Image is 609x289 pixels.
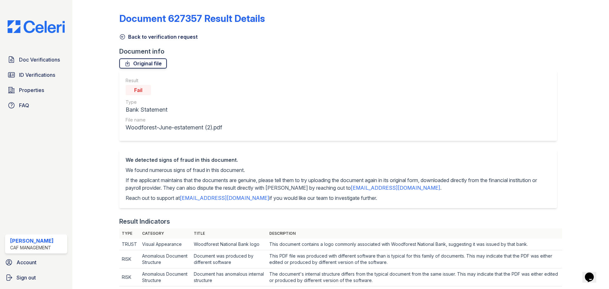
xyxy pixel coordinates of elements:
td: This document contains a logo commonly associated with Woodforest National Bank, suggesting it wa... [267,239,562,250]
div: Woodforest-June-estatement (2).pdf [126,123,222,132]
div: Result Indicators [119,217,170,226]
div: File name [126,117,222,123]
th: Category [140,228,191,239]
td: TRUST [119,239,140,250]
p: We found numerous signs of fraud in this document. [126,166,551,174]
a: FAQ [5,99,67,112]
th: Type [119,228,140,239]
span: . [440,185,442,191]
div: Document info [119,47,562,56]
td: Document was produced by different software [191,250,267,268]
span: Doc Verifications [19,56,60,63]
p: Reach out to support at if you would like our team to investigate further. [126,194,551,202]
a: Properties [5,84,67,96]
div: [PERSON_NAME] [10,237,54,245]
div: CAF Management [10,245,54,251]
td: The document's internal structure differs from the typical document from the same issuer. This ma... [267,268,562,286]
a: Doc Verifications [5,53,67,66]
a: Document 627357 Result Details [119,13,265,24]
td: Document has anomalous internal structure [191,268,267,286]
div: We detected signs of fraud in this document. [126,156,551,164]
a: Account [3,256,70,269]
th: Title [191,228,267,239]
img: CE_Logo_Blue-a8612792a0a2168367f1c8372b55b34899dd931a85d93a1a3d3e32e68fde9ad4.png [3,20,70,33]
a: ID Verifications [5,69,67,81]
a: [EMAIL_ADDRESS][DOMAIN_NAME] [180,195,269,201]
td: Woodforest National Bank logo [191,239,267,250]
span: Account [16,259,36,266]
div: Bank Statement [126,105,222,114]
span: FAQ [19,102,29,109]
td: RISK [119,250,140,268]
td: RISK [119,268,140,286]
div: Type [126,99,222,105]
div: Fail [126,85,151,95]
p: If the applicant maintains that the documents are genuine, please tell them to try uploading the ... [126,176,551,192]
td: Visual Appearance [140,239,191,250]
td: This PDF file was produced with different software than is typical for this family of documents. ... [267,250,562,268]
div: Result [126,77,222,84]
span: ID Verifications [19,71,55,79]
a: Sign out [3,271,70,284]
a: Original file [119,58,167,69]
a: [EMAIL_ADDRESS][DOMAIN_NAME] [351,185,440,191]
td: Anomalous Document Structure [140,268,191,286]
th: Description [267,228,562,239]
span: Properties [19,86,44,94]
a: Back to verification request [119,33,198,41]
td: Anomalous Document Structure [140,250,191,268]
iframe: chat widget [582,264,603,283]
span: Sign out [16,274,36,281]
